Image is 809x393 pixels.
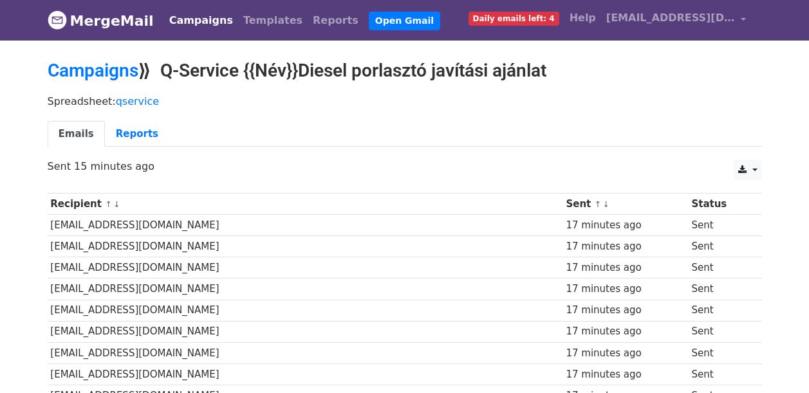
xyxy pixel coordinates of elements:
td: Sent [689,342,752,363]
a: qservice [116,95,159,107]
h2: ⟫ Q-Service {{Név}}Diesel porlasztó javítási ajánlat [48,60,762,82]
a: Open Gmail [369,12,440,30]
td: [EMAIL_ADDRESS][DOMAIN_NAME] [48,257,563,279]
th: Sent [563,194,689,215]
a: ↓ [113,199,120,209]
td: [EMAIL_ADDRESS][DOMAIN_NAME] [48,300,563,321]
a: Help [564,5,601,31]
div: 17 minutes ago [566,346,685,361]
a: ↑ [594,199,601,209]
td: [EMAIL_ADDRESS][DOMAIN_NAME] [48,321,563,342]
td: [EMAIL_ADDRESS][DOMAIN_NAME] [48,279,563,300]
a: Reports [105,121,169,147]
td: Sent [689,321,752,342]
a: Daily emails left: 4 [463,5,564,31]
p: Spreadsheet: [48,95,762,108]
td: [EMAIL_ADDRESS][DOMAIN_NAME] [48,236,563,257]
td: Sent [689,279,752,300]
div: 17 minutes ago [566,239,685,254]
th: Recipient [48,194,563,215]
a: Reports [308,8,364,33]
td: Sent [689,300,752,321]
div: 17 minutes ago [566,367,685,382]
td: [EMAIL_ADDRESS][DOMAIN_NAME] [48,363,563,385]
div: 17 minutes ago [566,260,685,275]
a: Templates [238,8,308,33]
span: [EMAIL_ADDRESS][DOMAIN_NAME] [606,10,735,26]
img: MergeMail logo [48,10,67,30]
td: [EMAIL_ADDRESS][DOMAIN_NAME] [48,215,563,236]
td: Sent [689,257,752,279]
span: Daily emails left: 4 [469,12,559,26]
a: [EMAIL_ADDRESS][DOMAIN_NAME] [601,5,752,35]
div: 17 minutes ago [566,218,685,233]
a: Campaigns [48,60,138,81]
a: Campaigns [164,8,238,33]
div: 17 minutes ago [566,324,685,339]
div: 17 minutes ago [566,303,685,318]
a: MergeMail [48,7,154,34]
a: Emails [48,121,105,147]
div: 17 minutes ago [566,282,685,297]
td: Sent [689,215,752,236]
a: ↓ [602,199,609,209]
td: [EMAIL_ADDRESS][DOMAIN_NAME] [48,342,563,363]
td: Sent [689,363,752,385]
td: Sent [689,236,752,257]
th: Status [689,194,752,215]
a: ↑ [105,199,112,209]
p: Sent 15 minutes ago [48,160,762,173]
